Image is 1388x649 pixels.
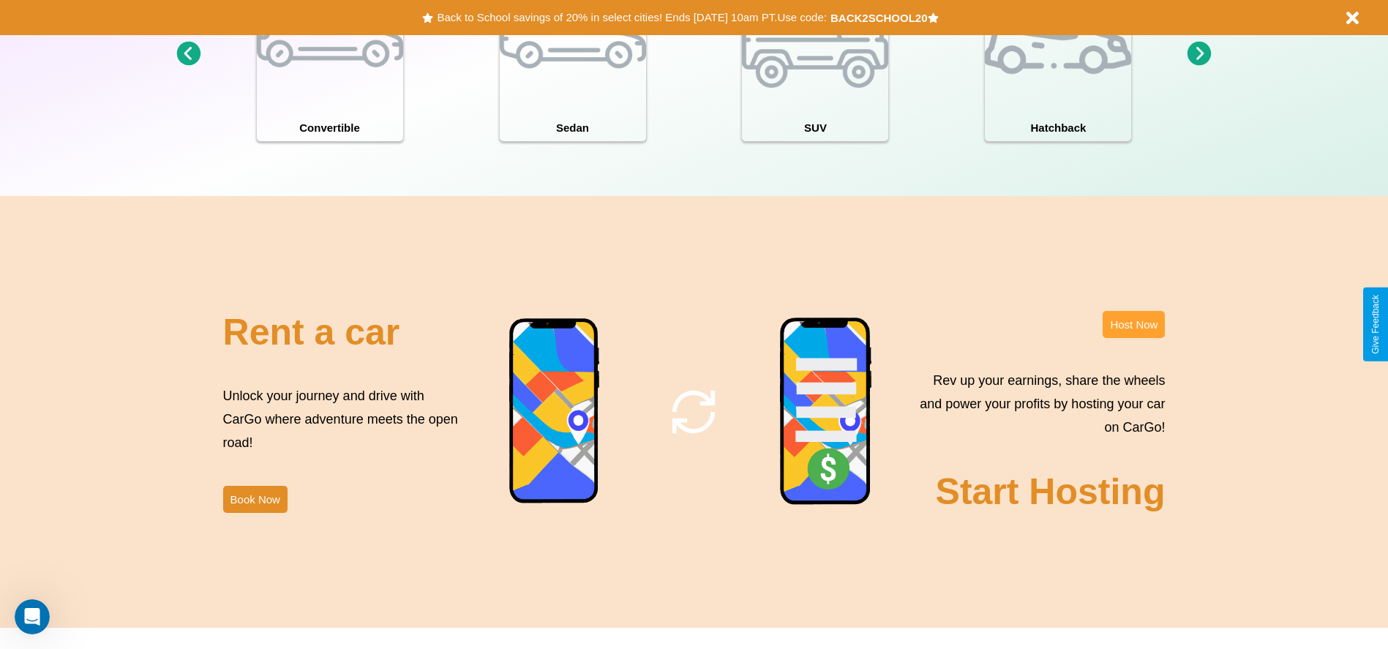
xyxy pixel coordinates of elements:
h2: Start Hosting [936,470,1166,513]
h4: SUV [742,114,888,141]
p: Rev up your earnings, share the wheels and power your profits by hosting your car on CarGo! [911,369,1165,440]
button: Back to School savings of 20% in select cities! Ends [DATE] 10am PT.Use code: [433,7,830,28]
button: Book Now [223,486,288,513]
h4: Convertible [257,114,403,141]
img: phone [509,318,601,506]
h4: Sedan [500,114,646,141]
button: Host Now [1103,311,1165,338]
img: phone [779,317,873,507]
p: Unlock your journey and drive with CarGo where adventure meets the open road! [223,384,463,455]
iframe: Intercom live chat [15,599,50,634]
h4: Hatchback [985,114,1131,141]
div: Give Feedback [1370,295,1381,354]
b: BACK2SCHOOL20 [830,12,928,24]
h2: Rent a car [223,311,400,353]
